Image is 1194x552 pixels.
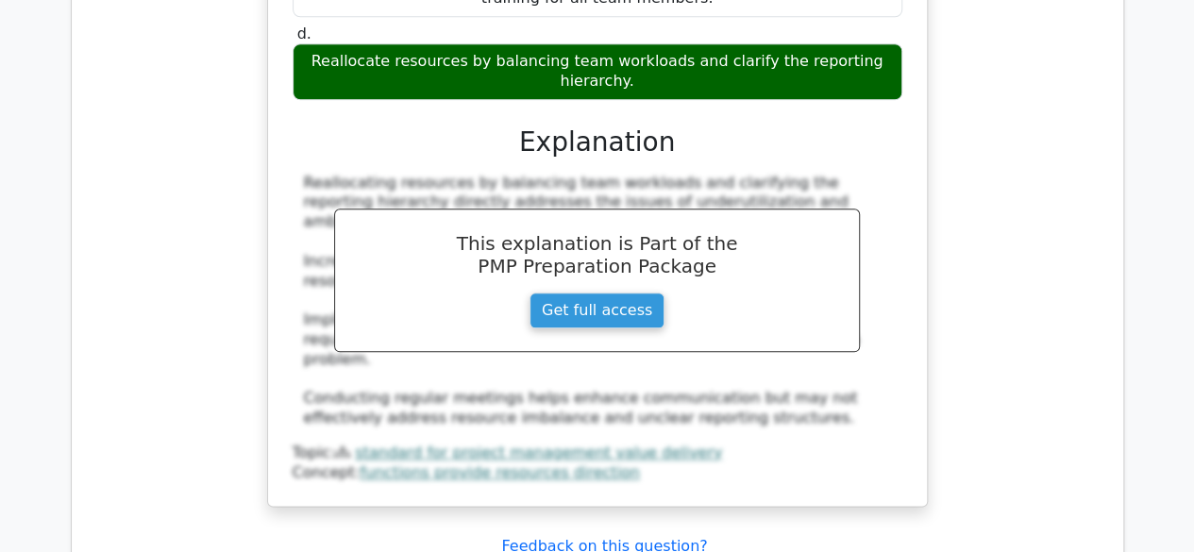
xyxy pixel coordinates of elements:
[304,174,891,428] div: Reallocating resources by balancing team workloads and clarifying the reporting hierarchy directl...
[293,443,902,463] div: Topic:
[360,463,640,481] a: functions provide resources direction
[355,443,722,461] a: standard for project management value delivery
[297,25,311,42] span: d.
[293,43,902,100] div: Reallocate resources by balancing team workloads and clarify the reporting hierarchy.
[293,463,902,483] div: Concept:
[304,126,891,159] h3: Explanation
[530,293,664,328] a: Get full access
